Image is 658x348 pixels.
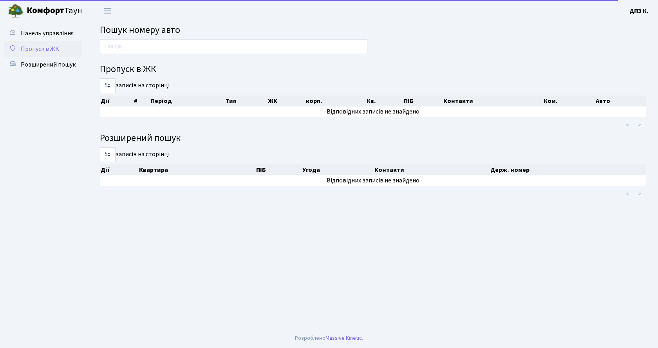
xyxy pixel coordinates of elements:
th: Авто [595,96,646,106]
th: Тип [225,96,267,106]
label: записів на сторінці [100,78,170,93]
span: Розширений пошук [21,60,76,69]
button: Переключити навігацію [98,4,117,17]
th: Угода [302,164,374,175]
b: Комфорт [27,4,64,17]
th: Кв. [366,96,403,106]
a: ДП3 К. [629,6,649,16]
span: Панель управління [21,29,74,38]
th: Дії [100,96,133,106]
th: корп. [305,96,366,106]
label: записів на сторінці [100,147,170,162]
th: Період [150,96,225,106]
th: Контакти [374,164,490,175]
a: Massive Kinetic [325,334,362,342]
div: Розроблено . [295,334,363,343]
select: записів на сторінці [100,147,116,162]
th: Держ. номер [490,164,646,175]
span: Таун [27,4,82,18]
th: Контакти [443,96,543,106]
td: Відповідних записів не знайдено [100,106,646,117]
th: # [133,96,150,106]
th: Ком. [543,96,595,106]
input: Пошук [100,39,367,54]
th: Квартира [138,164,255,175]
img: logo.png [8,3,23,19]
a: Пропуск в ЖК [4,41,82,57]
h4: Пропуск в ЖК [100,64,646,75]
th: Дії [100,164,138,175]
b: ДП3 К. [629,7,649,15]
th: ПІБ [255,164,301,175]
span: Пошук номеру авто [100,23,180,37]
h4: Розширений пошук [100,133,646,144]
th: ЖК [267,96,305,106]
td: Відповідних записів не знайдено [100,175,646,186]
a: Розширений пошук [4,57,82,72]
th: ПІБ [403,96,443,106]
select: записів на сторінці [100,78,116,93]
span: Пропуск в ЖК [21,45,59,53]
a: Панель управління [4,25,82,41]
